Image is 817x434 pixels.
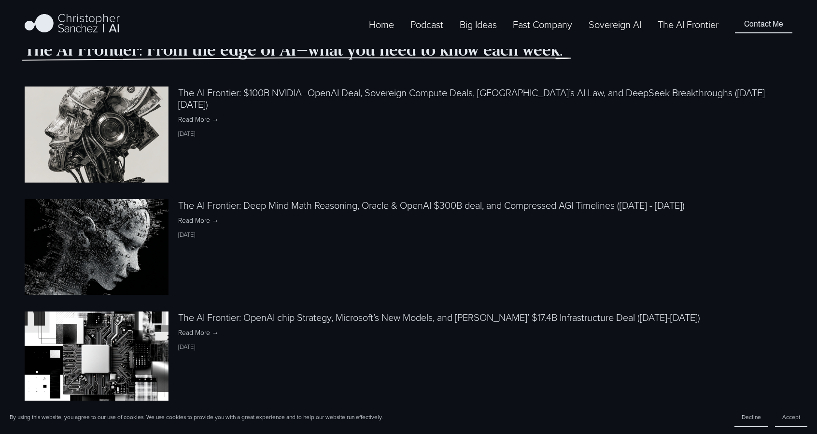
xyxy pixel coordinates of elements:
[25,62,169,206] img: The AI Frontier: $100B NVIDIA–OpenAI Deal, Sovereign Compute Deals, Italy’s AI Law, and DeepSeek ...
[735,15,792,33] a: Contact Me
[25,175,169,319] img: The AI Frontier: Deep Mind Math Reasoning, Oracle &amp; OpenAI $300B deal, and Compressed AGI Tim...
[460,16,497,32] a: folder dropdown
[25,38,563,60] strong: The AI Frontier: From the edge of AI—what you need to know each week.
[742,413,761,421] span: Decline
[410,16,443,32] a: Podcast
[178,342,195,351] time: [DATE]
[178,86,768,111] a: The AI Frontier: $100B NVIDIA–OpenAI Deal, Sovereign Compute Deals, [GEOGRAPHIC_DATA]’s AI Law, a...
[10,413,383,421] p: By using this website, you agree to our use of cookies. We use cookies to provide you with a grea...
[25,87,178,183] a: The AI Frontier: $100B NVIDIA–OpenAI Deal, Sovereign Compute Deals, Italy’s AI Law, and DeepSeek ...
[775,407,807,427] button: Accept
[178,328,792,337] a: Read More →
[782,413,800,421] span: Accept
[369,16,394,32] a: Home
[25,199,178,295] a: The AI Frontier: Deep Mind Math Reasoning, Oracle &amp; OpenAI $300B deal, and Compressed AGI Tim...
[589,16,641,32] a: Sovereign AI
[658,16,718,32] a: The AI Frontier
[178,310,700,324] a: The AI Frontier: OpenAI chip Strategy, Microsoft’s New Models, and [PERSON_NAME]’ $17.4B Infrastr...
[178,115,792,124] a: Read More →
[513,17,572,31] span: Fast Company
[178,216,792,225] a: Read More →
[25,12,120,36] img: Christopher Sanchez | AI
[178,129,195,138] time: [DATE]
[178,230,195,239] time: [DATE]
[178,198,685,212] a: The AI Frontier: Deep Mind Math Reasoning, Oracle & OpenAI $300B deal, and Compressed AGI Timelin...
[25,311,178,407] a: The AI Frontier: OpenAI chip Strategy, Microsoft’s New Models, and Nebius’ $17.4B Infrastructure ...
[25,288,169,432] img: The AI Frontier: OpenAI chip Strategy, Microsoft’s New Models, and Nebius’ $17.4B Infrastructure ...
[734,407,768,427] button: Decline
[460,17,497,31] span: Big Ideas
[513,16,572,32] a: folder dropdown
